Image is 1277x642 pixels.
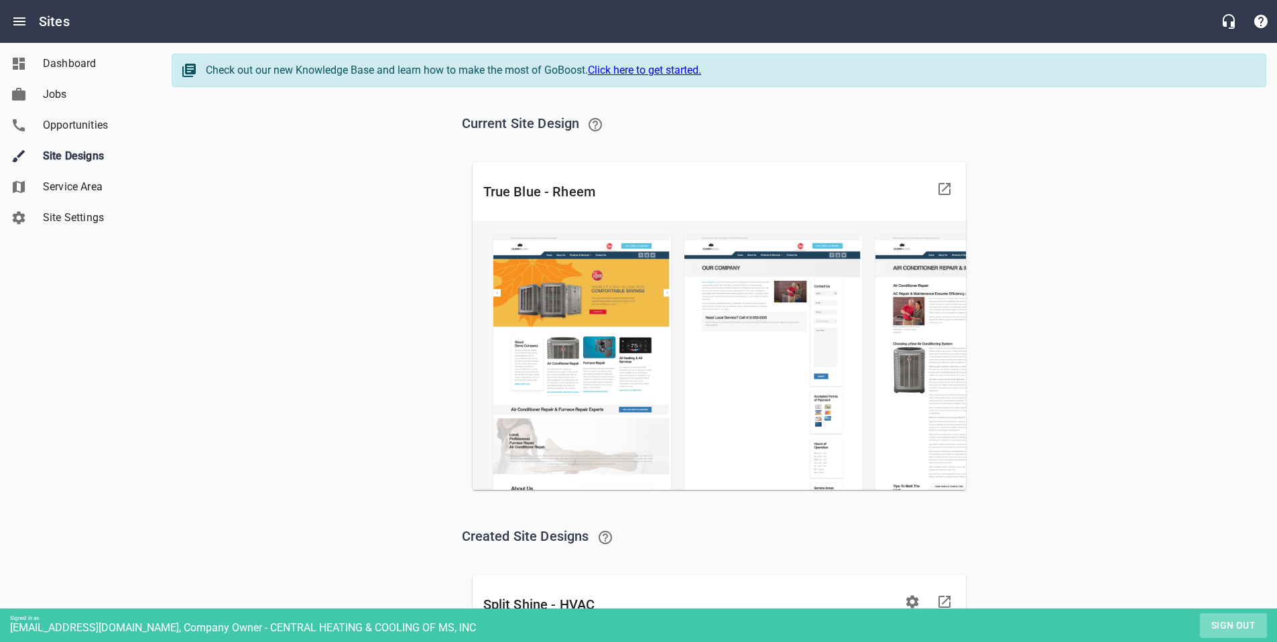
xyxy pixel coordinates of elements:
span: Site Designs [43,148,145,164]
span: Service Area [43,179,145,195]
button: Edit Site Settings [896,586,928,618]
h6: Current Site Design [462,109,977,141]
div: Signed in as [10,615,1277,621]
img: true-blue-rheem-air-conditioning.png [875,235,1054,593]
button: Open drawer [3,5,36,38]
a: Visit Site [928,173,961,205]
a: Click here to get started. [588,64,701,76]
span: Jobs [43,86,145,103]
h6: True Blue - Rheem [483,181,928,202]
h6: Split Shine - HVAC [483,594,896,615]
img: true-blue-rheem-about-us.png [684,235,863,593]
a: Visit Site [928,586,961,618]
a: Learn about switching Site Designs [589,521,621,554]
span: Site Settings [43,210,145,226]
button: Sign out [1200,613,1267,638]
span: Sign out [1205,617,1262,634]
h6: Sites [39,11,70,32]
div: Check out our new Knowledge Base and learn how to make the most of GoBoost. [206,62,1252,78]
button: Live Chat [1213,5,1245,38]
button: Support Portal [1245,5,1277,38]
h6: Created Site Designs [462,521,977,554]
div: [EMAIL_ADDRESS][DOMAIN_NAME], Company Owner - CENTRAL HEATING & COOLING OF MS, INC [10,621,1277,634]
span: Dashboard [43,56,145,72]
span: Opportunities [43,117,145,133]
a: Learn about our recommended Site updates [579,109,611,141]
